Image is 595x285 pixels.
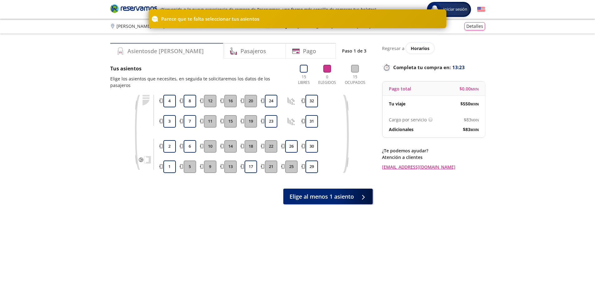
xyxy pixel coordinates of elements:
[382,154,485,160] p: Atención a clientes
[382,63,485,72] p: Completa tu compra en :
[245,160,257,173] button: 17
[245,115,257,128] button: 19
[382,164,485,170] a: [EMAIL_ADDRESS][DOMAIN_NAME]
[163,140,176,153] button: 2
[305,95,318,107] button: 32
[163,95,176,107] button: 4
[224,140,237,153] button: 14
[305,160,318,173] button: 29
[127,47,204,55] h4: Asientos de [PERSON_NAME]
[382,147,485,154] p: ¿Te podemos ayudar?
[110,4,157,15] a: Brand Logo
[411,45,429,51] span: Horarios
[184,140,196,153] button: 6
[265,95,277,107] button: 24
[204,140,216,153] button: 10
[471,87,479,91] small: MXN
[295,74,312,85] p: 15 Libres
[382,45,404,52] p: Regresar a
[305,140,318,153] button: 30
[245,95,257,107] button: 20
[163,115,176,128] button: 3
[470,102,479,106] small: MXN
[460,100,479,107] span: $ 550
[342,74,368,85] p: 15 Ocupados
[184,95,196,107] button: 8
[441,6,470,13] span: Iniciar sesión
[389,126,414,133] p: Adicionales
[224,160,237,173] button: 13
[389,85,411,92] p: Pago total
[265,160,277,173] button: 21
[285,160,298,173] button: 25
[204,115,216,128] button: 11
[382,43,485,53] div: Regresar a ver horarios
[303,47,316,55] h4: Pago
[317,74,338,85] p: 0 Elegidos
[245,140,257,153] button: 18
[305,115,318,128] button: 31
[163,160,176,173] button: 1
[110,75,289,89] p: Elige los asientos que necesites, en seguida te solicitaremos los datos de los pasajeros
[204,160,216,173] button: 9
[459,85,479,92] span: $ 0.00
[471,118,479,122] small: MXN
[285,140,298,153] button: 26
[240,47,266,55] h4: Pasajeros
[110,65,289,72] p: Tus asientos
[389,100,405,107] p: Tu viaje
[470,127,479,132] small: MXN
[110,4,157,13] i: Brand Logo
[342,48,366,54] p: Paso 1 de 3
[224,115,237,128] button: 15
[452,64,465,71] span: 13:23
[477,6,485,13] button: English
[463,126,479,133] span: $ 83
[224,95,237,107] button: 16
[265,115,277,128] button: 23
[389,116,427,123] p: Cargo por servicio
[184,115,196,128] button: 7
[290,192,354,201] span: Elige al menos 1 asiento
[204,95,216,107] button: 12
[464,116,479,123] span: $ 83
[265,140,277,153] button: 22
[161,15,259,23] p: Parece que te falta seleccionar tus asientos
[160,7,376,13] em: ¡Bienvenido a la nueva experiencia de compra de Reservamos, una forma más sencilla de comprar tus...
[283,189,373,204] button: Elige al menos 1 asiento
[184,160,196,173] button: 5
